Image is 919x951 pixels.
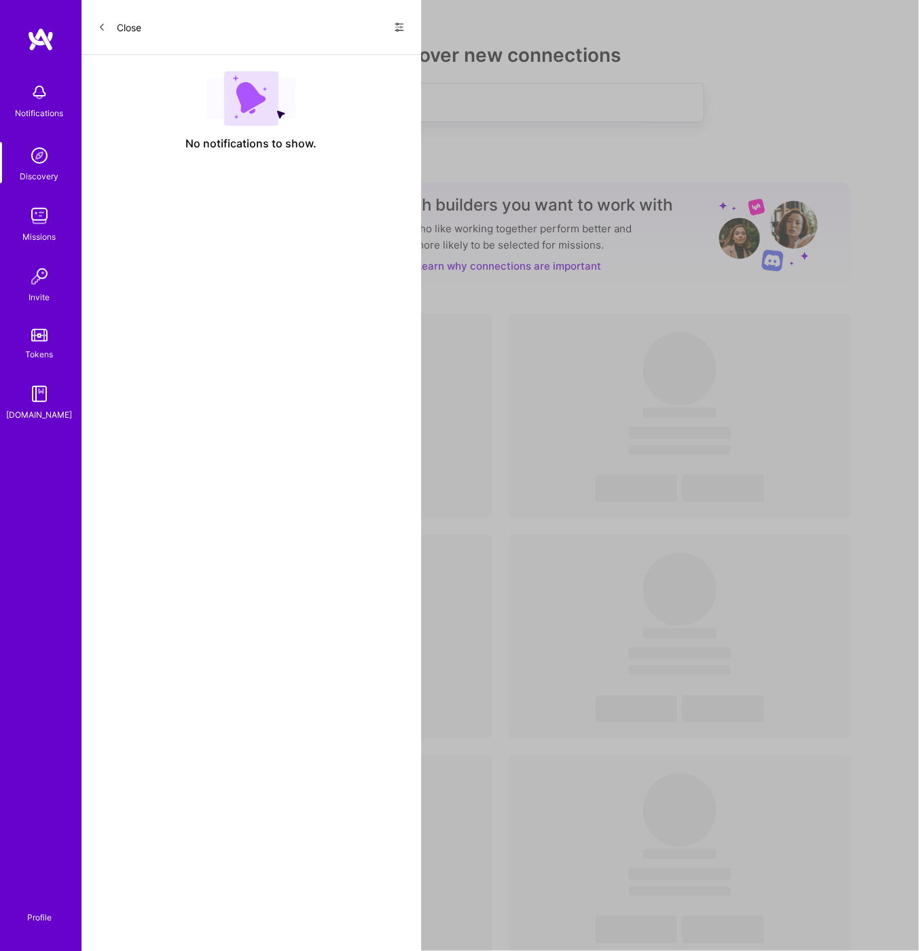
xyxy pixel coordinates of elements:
[23,230,56,244] div: Missions
[26,347,54,361] div: Tokens
[31,329,48,342] img: tokens
[22,897,56,924] a: Profile
[29,290,50,304] div: Invite
[26,380,53,408] img: guide book
[206,71,296,126] img: empty
[20,169,59,183] div: Discovery
[26,263,53,290] img: Invite
[26,142,53,169] img: discovery
[186,137,317,151] span: No notifications to show.
[7,408,73,422] div: [DOMAIN_NAME]
[98,16,141,38] button: Close
[27,911,52,924] div: Profile
[16,106,64,120] div: Notifications
[26,79,53,106] img: bell
[27,27,54,52] img: logo
[26,202,53,230] img: teamwork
